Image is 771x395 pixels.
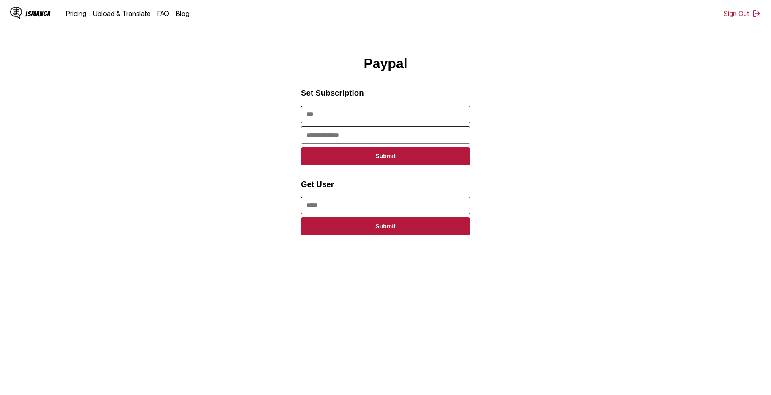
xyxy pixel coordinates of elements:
h1: Paypal [364,56,407,71]
a: Blog [176,9,189,18]
button: Sign Out [724,9,761,18]
button: Submit [301,147,470,165]
a: Upload & Translate [93,9,150,18]
img: Sign out [752,9,761,18]
a: IsManga LogoIsManga [10,7,66,20]
a: Pricing [66,9,86,18]
img: IsManga Logo [10,7,22,19]
h3: Get User [301,180,470,189]
h3: Set Subscription [301,88,470,98]
div: IsManga [25,10,51,18]
button: Submit [301,217,470,235]
a: FAQ [157,9,169,18]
